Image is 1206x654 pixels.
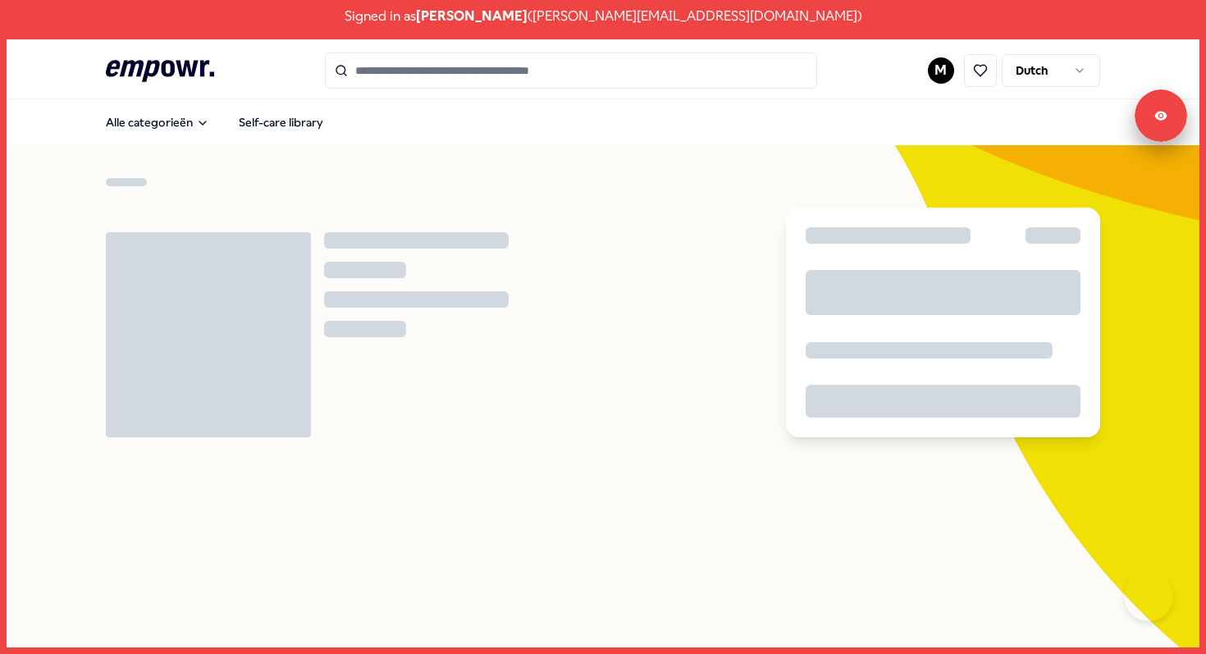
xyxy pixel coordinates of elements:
[1124,572,1173,621] iframe: Help Scout Beacon - Open
[226,106,336,139] a: Self-care library
[325,53,817,89] input: Search for products, categories or subcategories
[93,106,222,139] button: Alle categorieën
[416,6,528,27] span: [PERSON_NAME]
[928,57,954,84] button: M
[93,106,336,139] nav: Main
